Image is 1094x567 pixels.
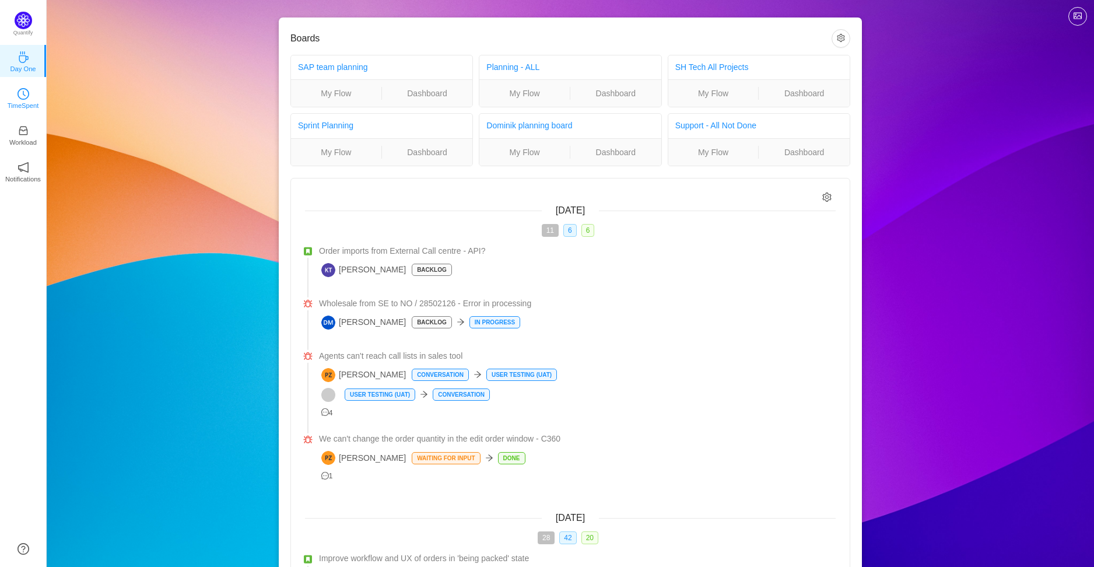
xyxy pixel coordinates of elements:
p: In Progress [470,317,520,328]
a: My Flow [479,146,570,159]
p: User Testing (UAT) [345,389,415,400]
span: We can't change the order quantity in the edit order window - C360 [319,433,560,445]
i: icon: setting [822,192,832,202]
span: [PERSON_NAME] [321,368,406,382]
i: icon: arrow-right [485,454,493,462]
a: Dashboard [382,146,473,159]
a: Sprint Planning [298,121,353,130]
button: icon: picture [1068,7,1087,26]
p: Backlog [412,264,451,275]
a: Improve workflow and UX of orders in 'being packed' state [319,552,836,565]
a: Dashboard [382,87,473,100]
span: Wholesale from SE to NO / 28502126 - Error in processing [319,297,531,310]
a: Dashboard [570,87,661,100]
span: [PERSON_NAME] [321,316,406,330]
span: Order imports from External Call centre - API? [319,245,486,257]
a: Dominik planning board [486,121,572,130]
a: icon: inboxWorkload [17,128,29,140]
a: We can't change the order quantity in the edit order window - C360 [319,433,836,445]
p: TimeSpent [8,100,39,111]
a: My Flow [479,87,570,100]
a: My Flow [668,87,759,100]
i: icon: message [321,408,329,416]
p: Quantify [13,29,33,37]
img: KT [321,263,335,277]
img: DM [321,316,335,330]
a: icon: clock-circleTimeSpent [17,92,29,103]
span: [DATE] [556,205,585,215]
a: Support - All Not Done [675,121,756,130]
p: Conversation [412,369,468,380]
i: icon: arrow-right [474,370,482,379]
p: Done [499,453,525,464]
a: SAP team planning [298,62,368,72]
a: icon: coffeeDay One [17,55,29,66]
img: PZ [321,368,335,382]
span: 6 [581,224,595,237]
span: [PERSON_NAME] [321,263,406,277]
i: icon: notification [17,162,29,173]
span: Improve workflow and UX of orders in 'being packed' state [319,552,529,565]
a: Order imports from External Call centre - API? [319,245,836,257]
span: 28 [538,531,555,544]
i: icon: message [321,472,329,480]
span: 4 [321,409,333,417]
p: Conversation [433,389,489,400]
a: My Flow [291,87,381,100]
span: Agents can't reach call lists in sales tool [319,350,462,362]
span: 11 [542,224,559,237]
i: icon: inbox [17,125,29,136]
a: Wholesale from SE to NO / 28502126 - Error in processing [319,297,836,310]
a: My Flow [291,146,381,159]
a: Dashboard [759,87,850,100]
img: Quantify [15,12,32,29]
a: Agents can't reach call lists in sales tool [319,350,836,362]
p: Day One [10,64,36,74]
i: icon: coffee [17,51,29,63]
span: 20 [581,531,598,544]
a: My Flow [668,146,759,159]
p: Waiting for Input [412,453,479,464]
i: icon: arrow-right [420,390,428,398]
span: [DATE] [556,513,585,523]
span: 42 [559,531,576,544]
p: Notifications [5,174,41,184]
a: SH Tech All Projects [675,62,749,72]
p: User Testing (UAT) [487,369,556,380]
span: 6 [563,224,577,237]
a: Dashboard [759,146,850,159]
img: PZ [321,451,335,465]
h3: Boards [290,33,832,44]
a: Dashboard [570,146,661,159]
p: Backlog [412,317,451,328]
span: 1 [321,472,333,480]
p: Workload [9,137,37,148]
span: [PERSON_NAME] [321,451,406,465]
i: icon: clock-circle [17,88,29,100]
a: icon: notificationNotifications [17,165,29,177]
a: Planning - ALL [486,62,539,72]
a: icon: question-circle [17,543,29,555]
i: icon: arrow-right [457,318,465,326]
button: icon: setting [832,29,850,48]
